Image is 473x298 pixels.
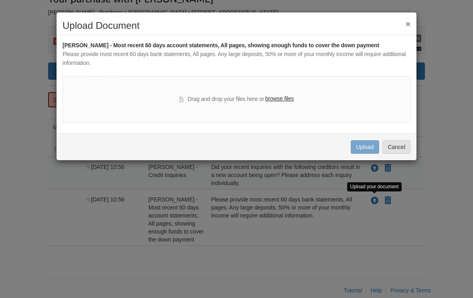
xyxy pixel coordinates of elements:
[179,95,294,104] div: Drag and drop your files here or
[382,140,410,154] button: Cancel
[347,182,402,191] div: Upload your document
[63,20,410,31] h2: Upload Document
[265,95,294,103] label: browse files
[63,41,410,50] div: [PERSON_NAME] - Most recent 60 days account statements, All pages, showing enough funds to cover ...
[351,140,379,154] button: Upload
[406,20,410,28] button: ×
[63,50,410,68] div: Please provide most recent 60 days bank statements, All pages. Any large deposits, 50% or more of...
